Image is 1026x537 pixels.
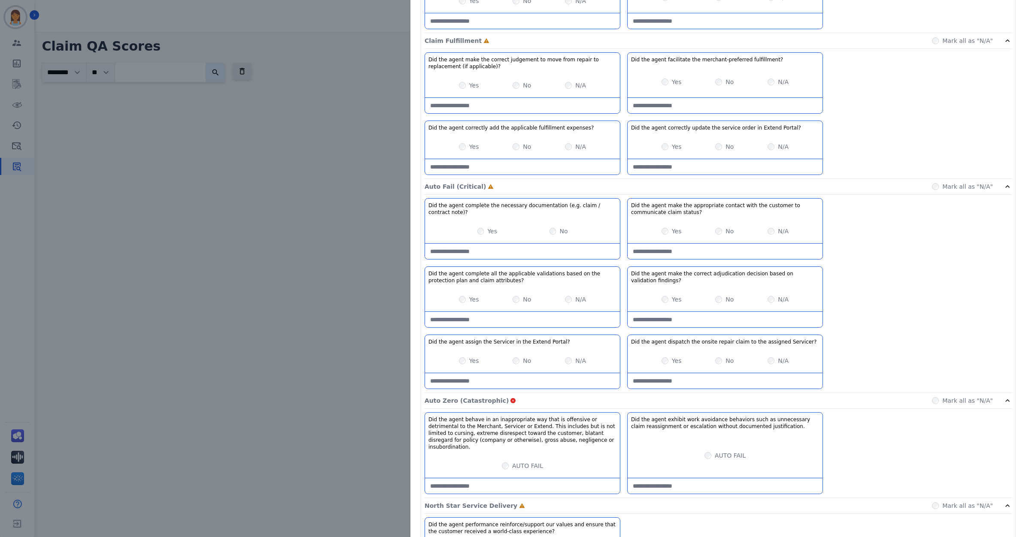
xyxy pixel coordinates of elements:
label: Mark all as "N/A" [942,182,993,191]
label: No [523,142,531,151]
h3: Did the agent dispatch the onsite repair claim to the assigned Servicer? [631,338,817,345]
p: North Star Service Delivery [425,501,517,510]
h3: Did the agent make the correct judgement to move from repair to replacement (if applicable)? [428,56,616,70]
label: AUTO FAIL [512,462,543,470]
label: Yes [672,356,682,365]
label: No [725,356,734,365]
label: Yes [469,356,479,365]
label: No [725,78,734,86]
label: AUTO FAIL [715,451,746,460]
h3: Did the agent correctly add the applicable fulfillment expenses? [428,124,594,131]
label: N/A [575,295,586,304]
label: N/A [778,295,789,304]
label: Yes [672,78,682,86]
label: No [523,81,531,90]
label: N/A [778,356,789,365]
p: Auto Zero (Catastrophic) [425,396,509,405]
label: No [725,295,734,304]
h3: Did the agent exhibit work avoidance behaviors such as unnecessary claim reassignment or escalati... [631,416,819,430]
label: N/A [575,142,586,151]
h3: Did the agent performance reinforce/support our values and ensure that the customer received a wo... [428,521,616,535]
label: Yes [672,227,682,235]
label: No [559,227,568,235]
label: N/A [778,142,789,151]
h3: Did the agent correctly update the service order in Extend Portal? [631,124,801,131]
label: N/A [575,356,586,365]
h3: Did the agent make the correct adjudication decision based on validation findings? [631,270,819,284]
label: Mark all as "N/A" [942,501,993,510]
h3: Did the agent make the appropriate contact with the customer to communicate claim status? [631,202,819,216]
label: N/A [778,227,789,235]
h3: Did the agent facilitate the merchant-preferred fulfillment? [631,56,783,63]
label: Yes [469,81,479,90]
label: Yes [469,142,479,151]
h3: Did the agent complete all the applicable validations based on the protection plan and claim attr... [428,270,616,284]
label: No [523,295,531,304]
label: Yes [487,227,497,235]
p: Claim Fulfillment [425,36,482,45]
h3: Did the agent behave in an inappropriate way that is offensive or detrimental to the Merchant, Se... [428,416,616,450]
h3: Did the agent complete the necessary documentation (e.g. claim / contract note)? [428,202,616,216]
p: Auto Fail (Critical) [425,182,486,191]
label: Yes [469,295,479,304]
label: No [725,227,734,235]
label: Mark all as "N/A" [942,36,993,45]
label: Yes [672,295,682,304]
label: N/A [575,81,586,90]
label: Mark all as "N/A" [942,396,993,405]
label: N/A [778,78,789,86]
h3: Did the agent assign the Servicer in the Extend Portal? [428,338,570,345]
label: Yes [672,142,682,151]
label: No [523,356,531,365]
label: No [725,142,734,151]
